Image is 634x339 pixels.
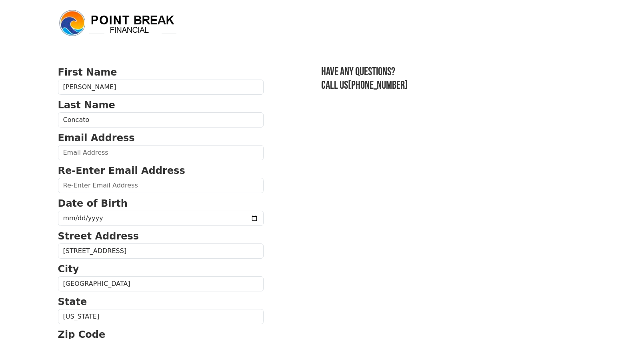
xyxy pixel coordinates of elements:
[58,178,264,193] input: Re-Enter Email Address
[58,276,264,291] input: City
[58,243,264,259] input: Street Address
[58,198,128,209] strong: Date of Birth
[58,165,185,176] strong: Re-Enter Email Address
[58,145,264,160] input: Email Address
[58,112,264,128] input: Last Name
[348,79,408,92] a: [PHONE_NUMBER]
[58,67,117,78] strong: First Name
[58,263,79,275] strong: City
[321,65,576,79] h3: Have any questions?
[58,132,135,144] strong: Email Address
[58,296,87,307] strong: State
[58,80,264,95] input: First Name
[58,9,178,38] img: logo.png
[58,100,115,111] strong: Last Name
[58,231,139,242] strong: Street Address
[321,79,576,92] h3: Call us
